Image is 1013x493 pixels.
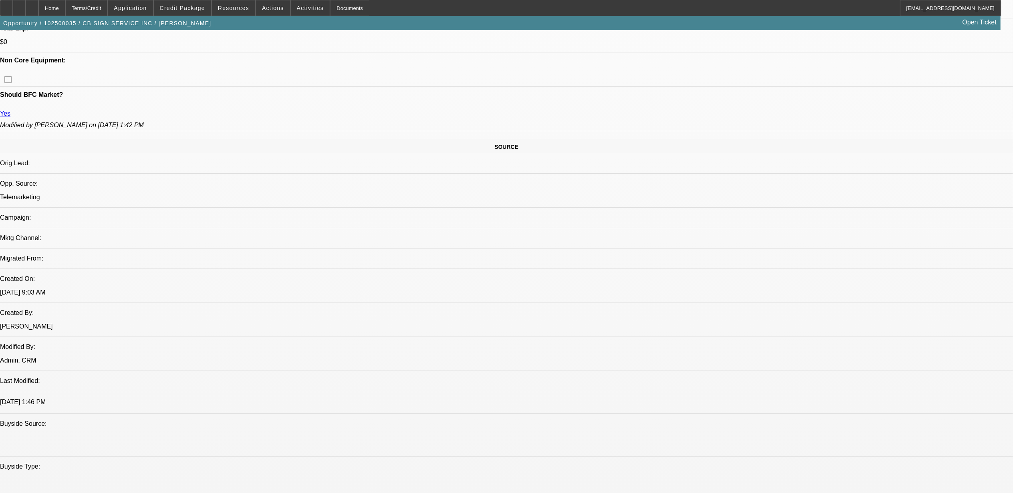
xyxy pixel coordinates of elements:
span: Credit Package [160,5,205,11]
span: Resources [218,5,249,11]
a: Open Ticket [959,16,1000,29]
span: SOURCE [495,144,519,150]
span: Activities [297,5,324,11]
button: Application [108,0,153,16]
button: Activities [291,0,330,16]
button: Credit Package [154,0,211,16]
span: Actions [262,5,284,11]
span: Application [114,5,147,11]
button: Actions [256,0,290,16]
button: Resources [212,0,255,16]
span: Opportunity / 102500035 / CB SIGN SERVICE INC / [PERSON_NAME] [3,20,211,26]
